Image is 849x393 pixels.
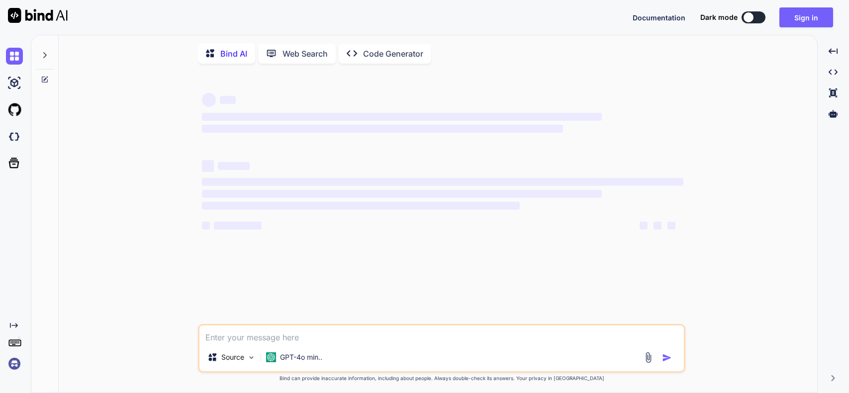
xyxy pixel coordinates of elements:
[202,93,216,107] span: ‌
[643,352,654,363] img: attachment
[266,352,276,362] img: GPT-4o mini
[202,202,520,210] span: ‌
[6,355,23,372] img: signin
[283,48,328,60] p: Web Search
[779,7,833,27] button: Sign in
[6,75,23,91] img: ai-studio
[221,352,244,362] p: Source
[363,48,423,60] p: Code Generator
[633,13,685,22] span: Documentation
[6,128,23,145] img: darkCloudIdeIcon
[202,222,210,230] span: ‌
[640,222,648,230] span: ‌
[633,12,685,23] button: Documentation
[202,113,601,121] span: ‌
[202,178,683,186] span: ‌
[220,96,236,104] span: ‌
[198,375,685,382] p: Bind can provide inaccurate information, including about people. Always double-check its answers....
[214,222,262,230] span: ‌
[247,353,256,362] img: Pick Models
[6,48,23,65] img: chat
[700,12,738,22] span: Dark mode
[202,160,214,172] span: ‌
[220,48,247,60] p: Bind AI
[667,222,675,230] span: ‌
[654,222,661,230] span: ‌
[202,125,563,133] span: ‌
[6,101,23,118] img: githubLight
[202,190,601,198] span: ‌
[8,8,68,23] img: Bind AI
[218,162,250,170] span: ‌
[662,353,672,363] img: icon
[280,352,322,362] p: GPT-4o min..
